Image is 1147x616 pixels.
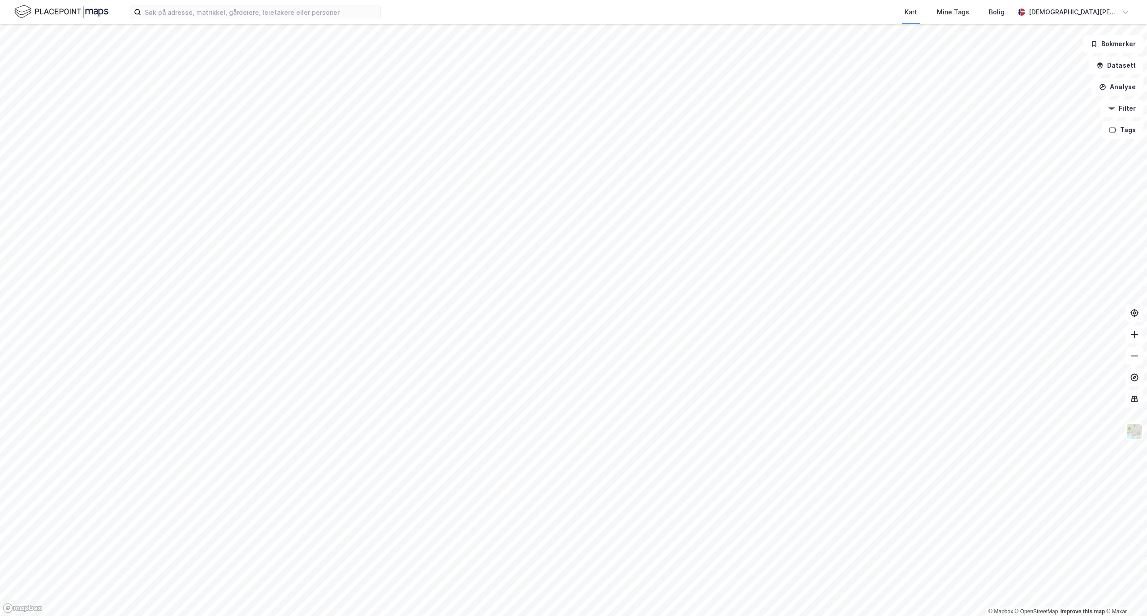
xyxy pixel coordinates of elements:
[1126,423,1143,440] img: Z
[1102,573,1147,616] iframe: Chat Widget
[1061,608,1105,615] a: Improve this map
[1100,100,1143,117] button: Filter
[1089,56,1143,74] button: Datasett
[14,4,108,20] img: logo.f888ab2527a4732fd821a326f86c7f29.svg
[988,608,1013,615] a: Mapbox
[905,7,917,17] div: Kart
[1102,573,1147,616] div: Kontrollprogram for chat
[141,5,380,19] input: Søk på adresse, matrikkel, gårdeiere, leietakere eller personer
[3,603,42,613] a: Mapbox homepage
[1015,608,1058,615] a: OpenStreetMap
[1102,121,1143,139] button: Tags
[989,7,1005,17] div: Bolig
[1083,35,1143,53] button: Bokmerker
[1091,78,1143,96] button: Analyse
[937,7,969,17] div: Mine Tags
[1029,7,1118,17] div: [DEMOGRAPHIC_DATA][PERSON_NAME]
